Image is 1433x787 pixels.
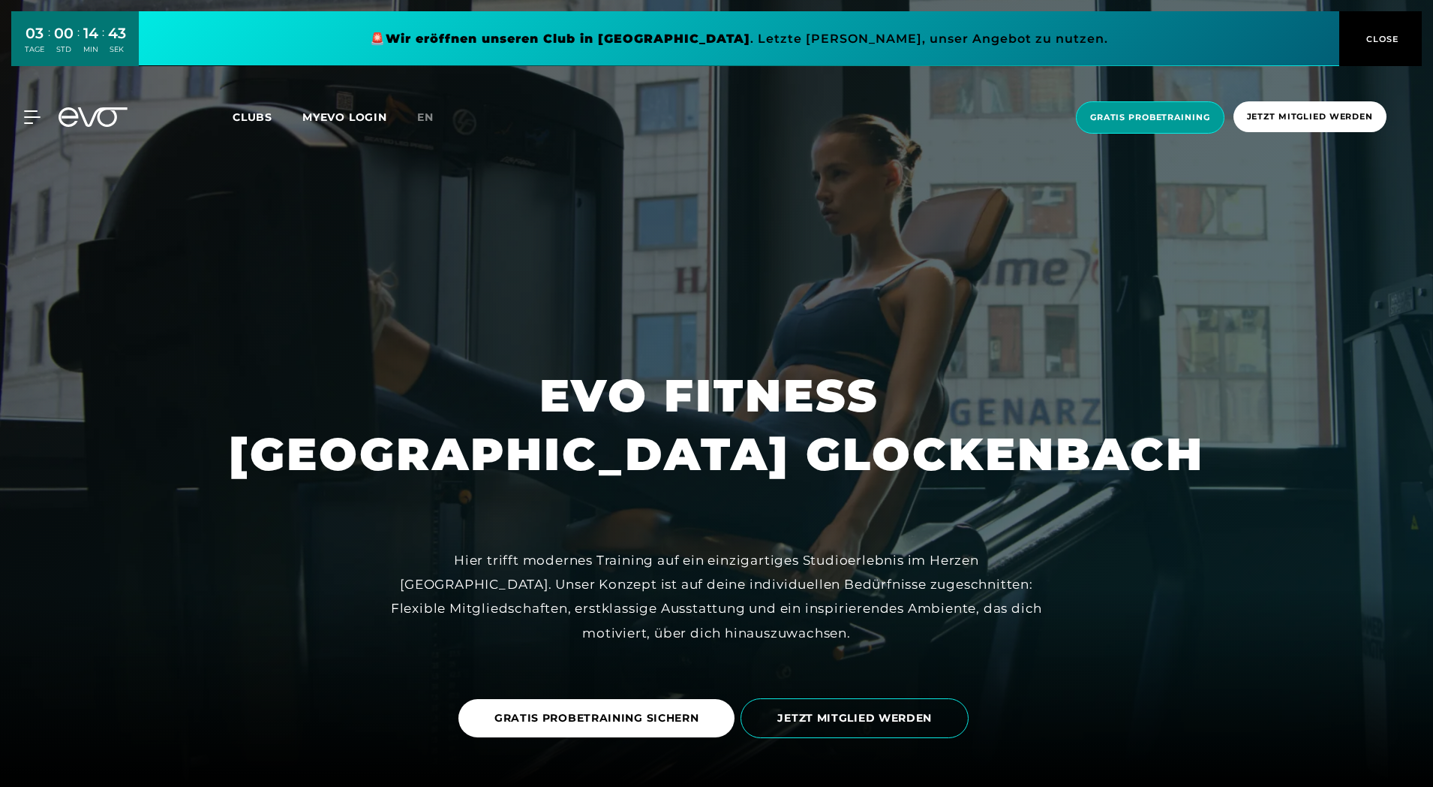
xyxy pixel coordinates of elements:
div: 00 [54,23,74,44]
div: TAGE [25,44,44,55]
span: GRATIS PROBETRAINING SICHERN [494,710,699,726]
div: : [48,24,50,64]
div: 14 [83,23,98,44]
div: : [102,24,104,64]
div: MIN [83,44,98,55]
a: Clubs [233,110,302,124]
span: Jetzt Mitglied werden [1247,110,1373,123]
span: en [417,110,434,124]
div: Hier trifft modernes Training auf ein einzigartiges Studioerlebnis im Herzen [GEOGRAPHIC_DATA]. U... [379,548,1054,645]
span: CLOSE [1362,32,1399,46]
div: 03 [25,23,44,44]
h1: EVO FITNESS [GEOGRAPHIC_DATA] GLOCKENBACH [229,366,1204,484]
div: : [77,24,80,64]
button: CLOSE [1339,11,1422,66]
span: Clubs [233,110,272,124]
a: en [417,109,452,126]
a: JETZT MITGLIED WERDEN [741,687,975,749]
span: JETZT MITGLIED WERDEN [777,710,932,726]
div: SEK [108,44,126,55]
a: MYEVO LOGIN [302,110,387,124]
a: Jetzt Mitglied werden [1229,101,1391,134]
a: GRATIS PROBETRAINING SICHERN [458,688,741,749]
span: Gratis Probetraining [1090,111,1210,124]
a: Gratis Probetraining [1071,101,1229,134]
div: STD [54,44,74,55]
div: 43 [108,23,126,44]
